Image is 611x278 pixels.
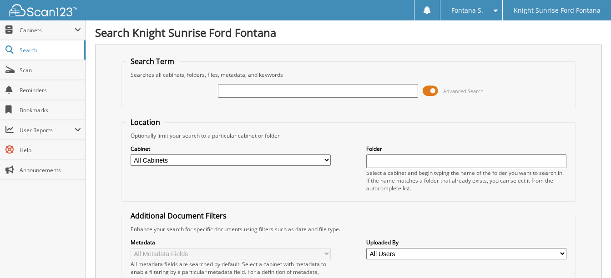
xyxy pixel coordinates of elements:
[20,66,81,74] span: Scan
[443,88,484,94] span: Advanced Search
[131,145,331,153] label: Cabinet
[20,166,81,174] span: Announcements
[20,46,80,54] span: Search
[20,86,81,94] span: Reminders
[126,225,571,233] div: Enhance your search for specific documents using filters such as date and file type.
[20,26,75,34] span: Cabinets
[451,8,483,13] span: Fontana S.
[20,146,81,154] span: Help
[366,169,566,192] div: Select a cabinet and begin typing the name of the folder you want to search in. If the name match...
[514,8,601,13] span: Knight Sunrise Ford Fontana
[126,211,231,221] legend: Additional Document Filters
[20,126,75,134] span: User Reports
[95,25,602,40] h1: Search Knight Sunrise Ford Fontana
[20,106,81,114] span: Bookmarks
[366,145,566,153] label: Folder
[9,4,77,16] img: scan123-logo-white.svg
[126,117,165,127] legend: Location
[126,56,179,66] legend: Search Term
[126,71,571,79] div: Searches all cabinets, folders, files, metadata, and keywords
[131,238,331,246] label: Metadata
[126,132,571,139] div: Optionally limit your search to a particular cabinet or folder
[366,238,566,246] label: Uploaded By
